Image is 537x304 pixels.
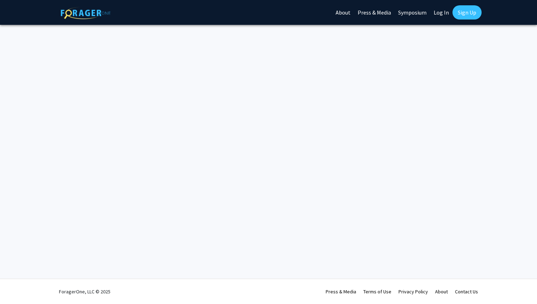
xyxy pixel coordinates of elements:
a: Contact Us [455,288,478,295]
a: Press & Media [326,288,356,295]
a: Privacy Policy [398,288,428,295]
a: Terms of Use [363,288,391,295]
a: Sign Up [452,5,482,20]
a: About [435,288,448,295]
div: ForagerOne, LLC © 2025 [59,279,110,304]
img: ForagerOne Logo [61,7,110,19]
